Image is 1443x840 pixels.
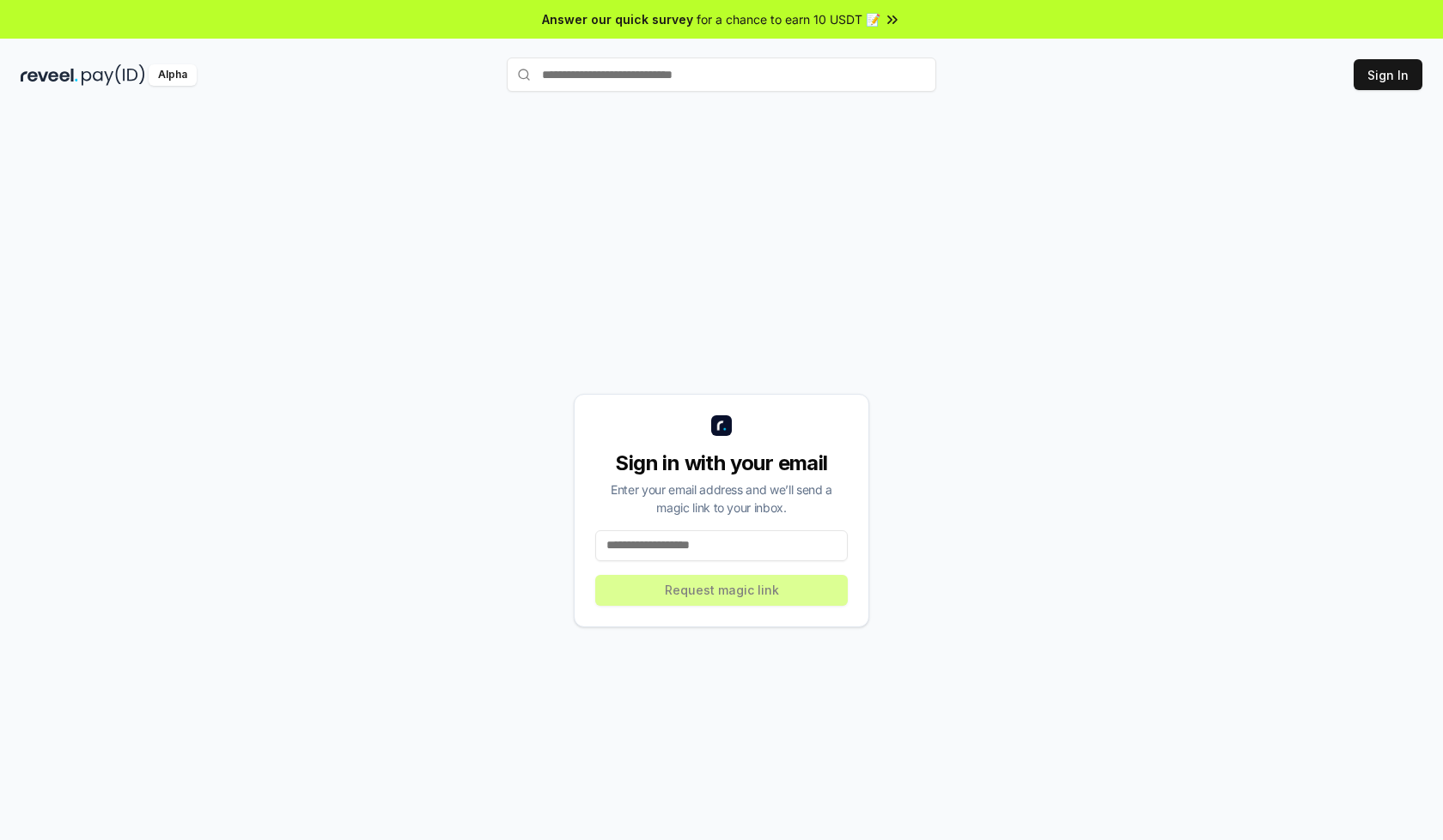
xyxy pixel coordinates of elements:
[149,64,197,86] div: Alpha
[697,10,880,28] span: for a chance to earn 10 USDT 📝
[542,10,693,28] span: Answer our quick survey
[595,480,848,517] div: Enter your email address and we’ll send a magic link to your inbox.
[595,450,848,477] div: Sign in with your email
[1354,59,1422,90] button: Sign In
[82,64,145,86] img: pay_id
[711,415,732,436] img: logo_small
[21,64,78,86] img: reveel_dark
